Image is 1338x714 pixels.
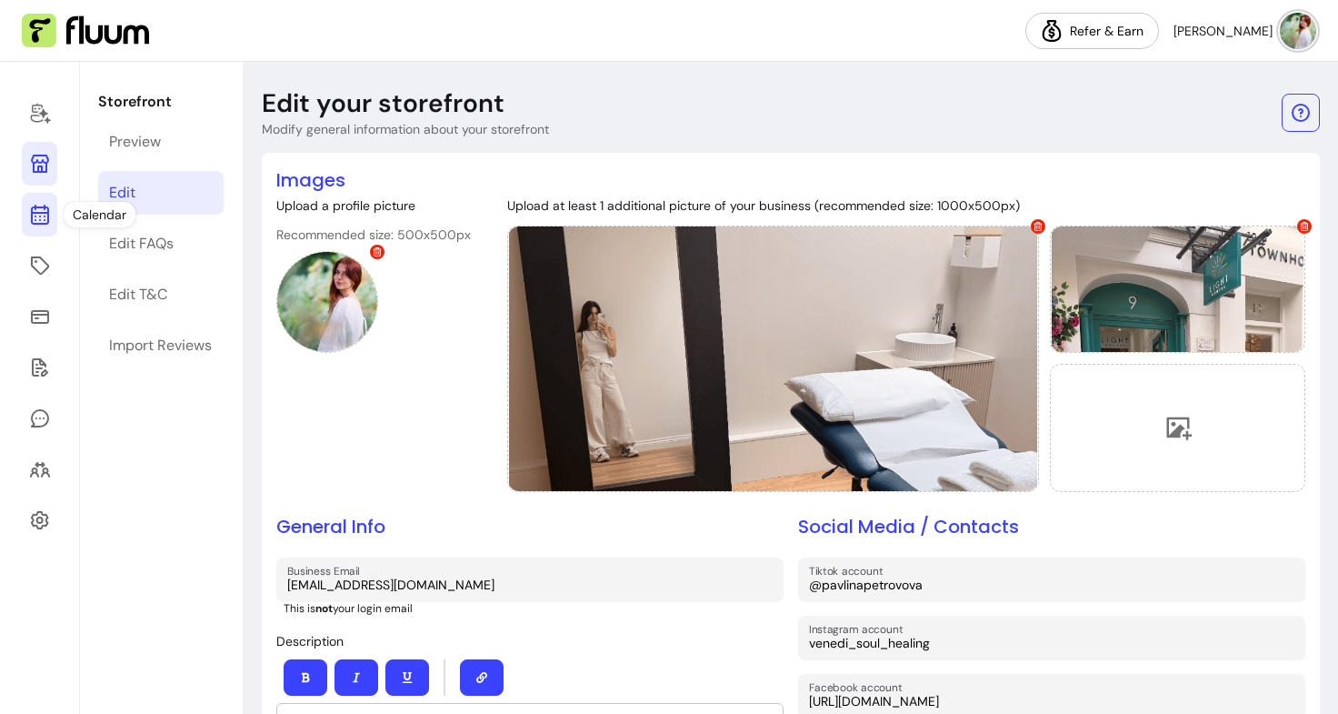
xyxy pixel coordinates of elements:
div: Preview [109,131,161,153]
a: Edit [98,171,224,215]
p: Storefront [98,91,224,113]
a: Refer & Earn [1025,13,1159,49]
a: Settings [22,498,57,542]
p: Edit your storefront [262,87,504,120]
p: This is your login email [284,601,784,616]
input: Tiktok account [809,576,1294,594]
div: Edit [109,182,135,204]
label: Business Email [287,563,366,578]
input: Business Email [287,576,773,594]
a: Clients [22,448,57,491]
a: Import Reviews [98,324,224,367]
a: Edit FAQs [98,222,224,266]
label: Facebook account [809,679,908,695]
h2: Images [276,167,1305,193]
b: not [315,601,333,616]
input: Instagram account [809,634,1294,652]
img: https://d22cr2pskkweo8.cloudfront.net/0d839841-4bc9-4bee-992a-356d75352f19 [1051,226,1304,352]
div: Calendar [64,202,135,227]
div: Provider image 1 [507,226,1039,492]
img: avatar [1280,13,1316,49]
label: Tiktok account [809,563,889,578]
a: Offerings [22,244,57,287]
div: Edit FAQs [109,233,174,255]
button: avatar[PERSON_NAME] [1173,13,1316,49]
span: Description [276,633,344,649]
a: Forms [22,346,57,389]
div: Import Reviews [109,335,212,357]
a: Sales [22,295,57,338]
div: Profile picture [276,251,378,353]
input: Facebook account [809,692,1294,710]
img: https://d22cr2pskkweo8.cloudfront.net/b40bc62e-3492-4b49-8246-1d88b7e81c9c [508,226,1038,491]
p: Upload a profile picture [276,196,471,215]
a: Storefront [22,142,57,186]
div: Provider image 2 [1050,226,1305,353]
p: Modify general information about your storefront [262,120,549,138]
h2: General Info [276,514,784,539]
a: My Messages [22,397,57,440]
div: Edit T&C [109,284,167,306]
span: [PERSON_NAME] [1173,22,1273,40]
label: Instagram account [809,621,909,637]
img: https://d22cr2pskkweo8.cloudfront.net/7e27ad3a-94e1-4966-9715-0baaa4f9e34c [277,252,377,352]
p: Upload at least 1 additional picture of your business (recommended size: 1000x500px) [507,196,1305,215]
h2: Social Media / Contacts [798,514,1305,539]
a: Home [22,91,57,135]
a: Edit T&C [98,273,224,317]
a: Calendar [22,193,57,236]
a: Preview [98,120,224,164]
img: Fluum Logo [22,14,149,48]
p: Recommended size: 500x500px [276,226,471,244]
